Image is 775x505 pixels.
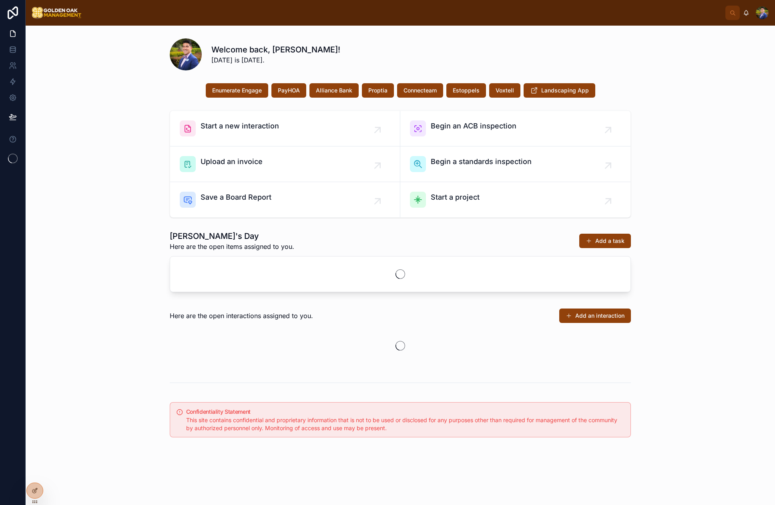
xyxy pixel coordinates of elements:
button: Connecteam [397,83,443,98]
span: PayHOA [278,86,300,94]
h5: Confidentiality Statement [186,409,624,415]
span: Upload an invoice [201,156,263,167]
span: Enumerate Engage [212,86,262,94]
button: Enumerate Engage [206,83,268,98]
span: Here are the open items assigned to you. [170,242,294,251]
a: Start a new interaction [170,111,400,146]
span: [DATE] is [DATE]. [211,55,340,65]
h1: [PERSON_NAME]'s Day [170,230,294,242]
span: Connecteam [404,86,437,94]
button: Proptia [362,83,394,98]
span: Proptia [368,86,387,94]
h1: Welcome back, [PERSON_NAME]! [211,44,340,55]
button: PayHOA [271,83,306,98]
span: Alliance Bank [316,86,352,94]
span: This site contains confidential and proprietary information that is not to be used or disclosed f... [186,417,617,431]
span: Landscaping App [541,86,589,94]
a: Upload an invoice [170,146,400,182]
span: Save a Board Report [201,192,271,203]
div: scrollable content [88,11,725,14]
a: Begin an ACB inspection [400,111,630,146]
span: Begin a standards inspection [431,156,532,167]
a: Begin a standards inspection [400,146,630,182]
button: Estoppels [446,83,486,98]
span: Start a project [431,192,480,203]
span: Estoppels [453,86,480,94]
button: Landscaping App [524,83,595,98]
div: This site contains confidential and proprietary information that is not to be used or disclosed f... [186,416,624,432]
img: App logo [32,6,82,19]
span: Begin an ACB inspection [431,120,516,132]
button: Add an interaction [559,309,631,323]
a: Start a project [400,182,630,217]
span: Voxtell [496,86,514,94]
button: Add a task [579,234,631,248]
button: Alliance Bank [309,83,359,98]
a: Save a Board Report [170,182,400,217]
button: Voxtell [489,83,520,98]
span: Here are the open interactions assigned to you. [170,311,313,321]
span: Start a new interaction [201,120,279,132]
